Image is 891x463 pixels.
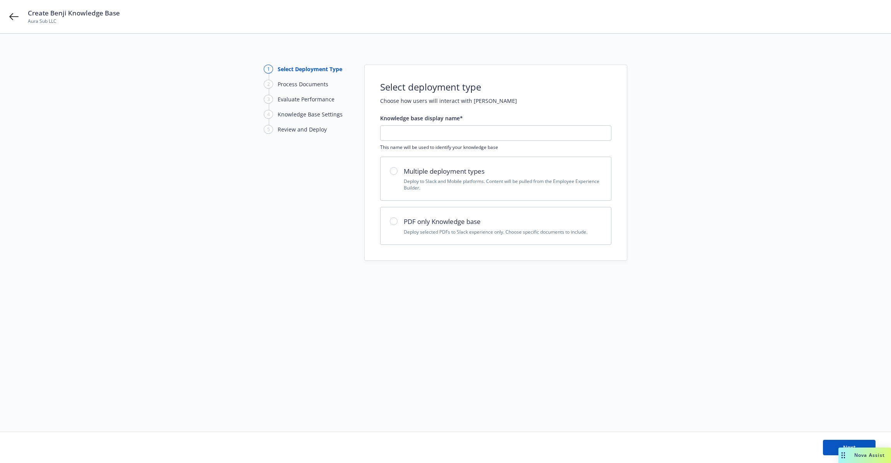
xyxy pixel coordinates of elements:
[28,9,120,18] span: Create Benji Knowledge Base
[838,448,891,463] button: Nova Assist
[838,448,848,463] div: Drag to move
[278,65,342,73] div: Select Deployment Type
[278,80,328,88] div: Process Documents
[404,229,602,235] p: Deploy selected PDFs to Slack experience only. Choose specific documents to include.
[380,144,611,150] span: This name will be used to identify your knowledge base
[264,95,273,104] div: 3
[823,440,876,455] button: Next
[380,97,611,105] h2: Choose how users will interact with [PERSON_NAME]
[843,444,856,451] span: Next
[264,65,273,73] div: 1
[380,80,481,94] h1: Select deployment type
[28,18,120,25] span: Aura Sub LLC
[404,178,602,191] p: Deploy to Slack and Mobile platforms. Content will be pulled from the Employee Experience Builder.
[404,166,602,176] h2: Multiple deployment types
[380,114,463,122] span: Knowledge base display name*
[264,125,273,134] div: 5
[854,452,885,458] span: Nova Assist
[278,110,343,118] div: Knowledge Base Settings
[264,80,273,89] div: 2
[404,217,602,227] h2: PDF only Knowledge base
[278,95,335,103] div: Evaluate Performance
[264,110,273,119] div: 4
[278,125,327,133] div: Review and Deploy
